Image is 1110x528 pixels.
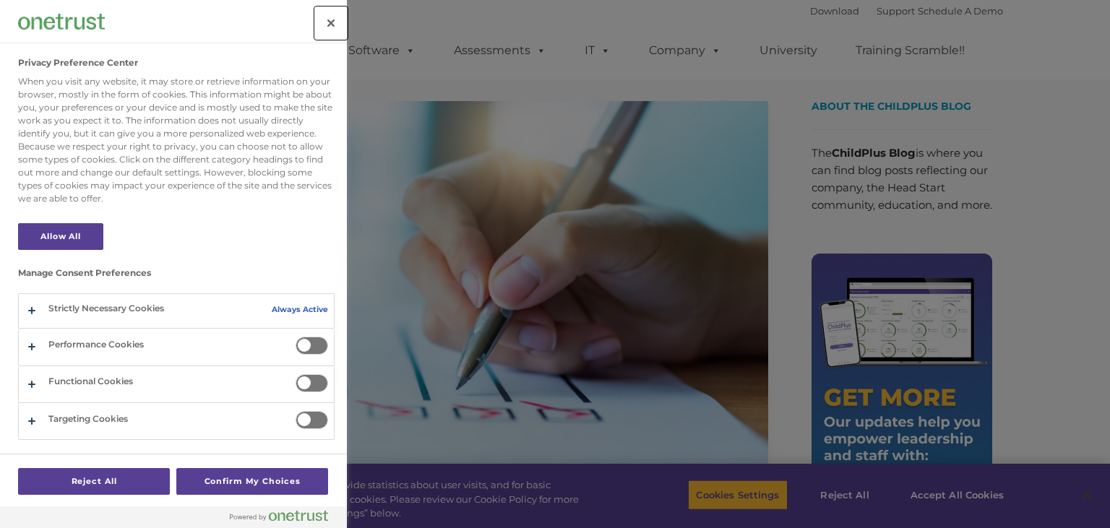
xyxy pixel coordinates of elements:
[18,268,335,285] h3: Manage Consent Preferences
[18,14,105,29] img: Company Logo
[18,58,138,68] h2: Privacy Preference Center
[176,468,328,495] button: Confirm My Choices
[18,223,103,250] button: Allow All
[315,7,347,39] button: Close
[18,468,170,495] button: Reject All
[230,510,328,521] img: Powered by OneTrust Opens in a new Tab
[18,7,105,36] div: Company Logo
[18,75,335,205] div: When you visit any website, it may store or retrieve information on your browser, mostly in the f...
[230,510,340,528] a: Powered by OneTrust Opens in a new Tab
